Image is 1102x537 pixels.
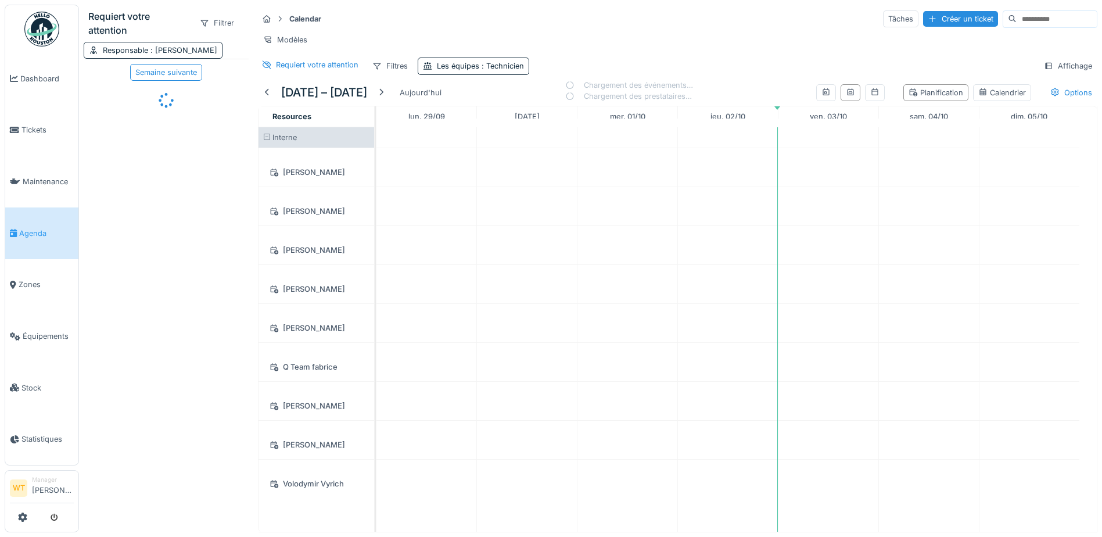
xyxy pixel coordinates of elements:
[265,438,367,452] div: [PERSON_NAME]
[19,228,74,239] span: Agenda
[923,11,998,27] div: Créer un ticket
[512,109,543,124] a: 30 septembre 2025
[32,475,74,500] li: [PERSON_NAME]
[437,60,524,71] div: Les équipes
[21,124,74,135] span: Tickets
[367,58,413,74] div: Filtres
[19,279,74,290] span: Zones
[276,59,358,70] div: Requiert votre attention
[1008,109,1050,124] a: 5 octobre 2025
[272,133,297,142] span: Interne
[10,479,27,497] li: WT
[32,475,74,484] div: Manager
[21,382,74,393] span: Stock
[285,13,326,24] strong: Calendar
[23,331,74,342] span: Équipements
[708,109,748,124] a: 2 octobre 2025
[978,87,1026,98] div: Calendrier
[88,9,190,37] div: Requiert votre attention
[265,165,367,180] div: [PERSON_NAME]
[23,176,74,187] span: Maintenance
[5,156,78,207] a: Maintenance
[907,109,951,124] a: 4 octobre 2025
[883,10,918,27] div: Tâches
[195,15,239,31] div: Filtrer
[265,282,367,296] div: [PERSON_NAME]
[20,73,74,84] span: Dashboard
[24,12,59,46] img: Badge_color-CXgf-gQk.svg
[265,360,367,374] div: Q Team fabrice
[5,362,78,414] a: Stock
[565,80,693,91] div: Chargement des événements…
[130,64,202,81] div: Semaine suivante
[5,310,78,362] a: Équipements
[265,477,367,491] div: Volodymir Vyrich
[272,112,311,121] span: Resources
[148,46,217,55] span: : [PERSON_NAME]
[5,414,78,466] a: Statistiques
[258,31,313,48] div: Modèles
[281,85,367,99] h5: [DATE] – [DATE]
[21,434,74,445] span: Statistiques
[807,109,850,124] a: 3 octobre 2025
[265,399,367,413] div: [PERSON_NAME]
[607,109,648,124] a: 1 octobre 2025
[265,321,367,335] div: [PERSON_NAME]
[909,87,963,98] div: Planification
[103,45,217,56] div: Responsable
[265,243,367,257] div: [PERSON_NAME]
[1045,84,1097,101] div: Options
[5,53,78,105] a: Dashboard
[1039,58,1097,74] div: Affichage
[5,105,78,156] a: Tickets
[5,207,78,259] a: Agenda
[565,91,693,102] div: Chargement des prestataires…
[395,85,446,101] div: Aujourd'hui
[479,62,524,70] span: : Technicien
[5,259,78,311] a: Zones
[405,109,448,124] a: 29 septembre 2025
[265,204,367,219] div: [PERSON_NAME]
[10,475,74,503] a: WT Manager[PERSON_NAME]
